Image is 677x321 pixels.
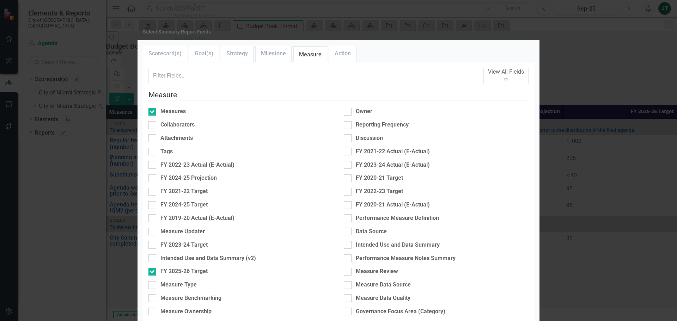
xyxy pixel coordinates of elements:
div: FY 2024-25 Projection [160,174,217,182]
div: Intended Use and Data Summary (v2) [160,254,256,263]
div: Select Summary Report Fields [143,29,211,35]
div: Governance Focus Area (Category) [356,308,445,316]
div: Measure Benchmarking [160,294,221,302]
div: Measures [160,107,186,116]
div: FY 2024-25 Target [160,201,208,209]
div: Measure Updater [160,228,205,236]
div: FY 2022-23 Target [356,187,403,196]
div: FY 2020-21 Target [356,174,403,182]
div: Attachments [160,134,193,142]
div: Performance Measure Definition [356,214,439,222]
div: Intended Use and Data Summary [356,241,440,249]
div: Performance Measure Notes Summary [356,254,456,263]
div: Measure Review [356,267,398,276]
div: FY 2023-24 Target [160,241,208,249]
div: FY 2025-26 Target [160,267,208,276]
div: Measure Type [160,281,197,289]
a: Measure [294,47,327,62]
input: Filter Fields... [148,68,484,85]
div: FY 2020-21 Actual (E-Actual) [356,201,430,209]
div: Collaborators [160,121,195,129]
div: Tags [160,148,173,156]
div: Discussion [356,134,383,142]
div: Measure Ownership [160,308,212,316]
legend: Measure [148,89,529,100]
div: Measure Data Quality [356,294,410,302]
a: Scorecard(s) [143,46,187,61]
div: Measure Data Source [356,281,411,289]
div: FY 2023-24 Actual (E-Actual) [356,161,430,169]
a: Milestone [256,46,291,61]
a: Action [329,46,356,61]
div: FY 2022-23 Actual (E-Actual) [160,161,234,169]
div: FY 2019-20 Actual (E-Actual) [160,214,234,222]
a: Strategy [221,46,253,61]
div: FY 2021-22 Target [160,187,208,196]
a: Goal(s) [189,46,219,61]
div: View All Fields [488,68,524,76]
div: Owner [356,107,372,116]
div: Reporting Frequency [356,121,409,129]
div: FY 2021-22 Actual (E-Actual) [356,148,430,156]
div: Data Source [356,228,387,236]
